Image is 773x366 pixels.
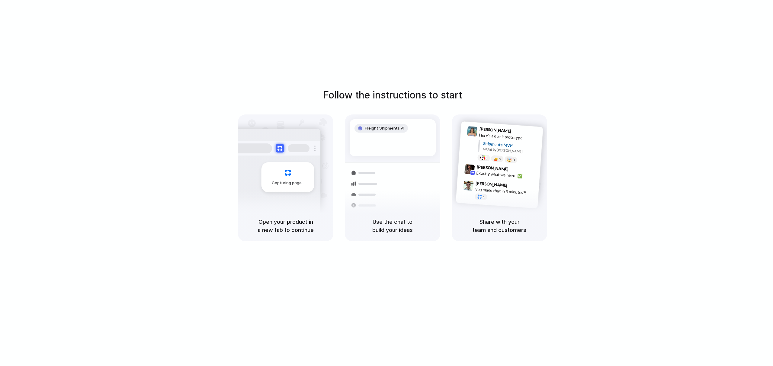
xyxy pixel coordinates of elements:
[475,186,535,197] div: you made that in 5 minutes?!
[245,218,326,234] h5: Open your product in a new tab to continue
[483,140,539,150] div: Shipments MVP
[323,88,462,102] h1: Follow the instructions to start
[476,164,508,172] span: [PERSON_NAME]
[272,180,305,186] span: Capturing page
[459,218,540,234] h5: Share with your team and customers
[483,195,485,199] span: 1
[499,157,501,161] span: 5
[513,129,525,136] span: 9:41 AM
[479,126,511,134] span: [PERSON_NAME]
[486,156,488,160] span: 8
[476,170,537,180] div: Exactly what we need! ✅
[483,146,538,155] div: Added by [PERSON_NAME]
[365,125,404,131] span: Freight Shipments v1
[476,180,508,189] span: [PERSON_NAME]
[509,183,521,190] span: 9:47 AM
[479,132,539,142] div: Here's a quick prototype
[510,167,523,174] span: 9:42 AM
[513,158,515,162] span: 3
[352,218,433,234] h5: Use the chat to build your ideas
[507,158,512,162] div: 🤯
